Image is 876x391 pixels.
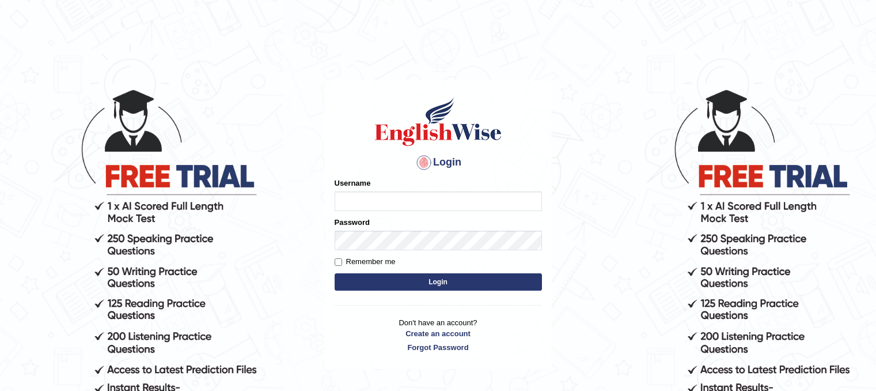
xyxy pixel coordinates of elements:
h4: Login [335,153,542,172]
label: Username [335,178,371,189]
p: Don't have an account? [335,317,542,353]
a: Forgot Password [335,342,542,353]
label: Remember me [335,256,396,268]
label: Password [335,217,370,228]
input: Remember me [335,258,342,266]
a: Create an account [335,328,542,339]
img: Logo of English Wise sign in for intelligent practice with AI [373,96,504,148]
button: Login [335,273,542,291]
